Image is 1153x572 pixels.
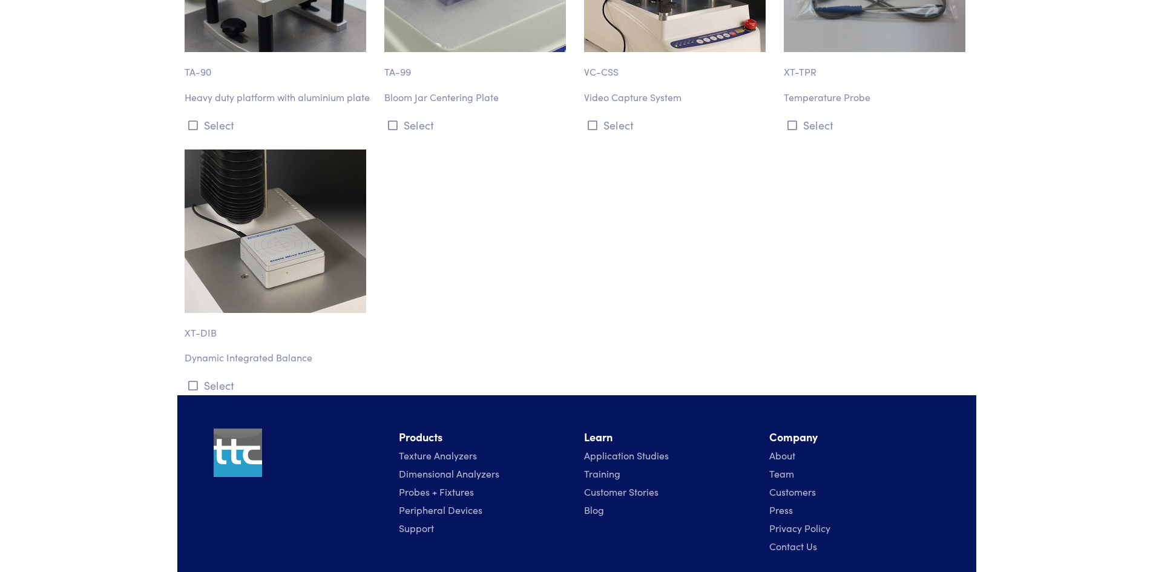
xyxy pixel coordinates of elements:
p: Temperature Probe [784,90,969,105]
a: Training [584,467,620,480]
a: About [769,449,795,462]
p: XT-DIB [185,313,370,341]
li: Products [399,429,570,446]
a: Probes + Fixtures [399,485,474,498]
button: Select [784,115,969,135]
a: Texture Analyzers [399,449,477,462]
a: Support [399,521,434,534]
p: TA-90 [185,52,370,80]
p: VC-CSS [584,52,769,80]
a: Application Studies [584,449,669,462]
p: Dynamic Integrated Balance [185,350,370,366]
img: accessories-xt_dib-dynamic-integrated-balance.jpg [185,150,366,313]
button: Select [584,115,769,135]
a: Press [769,503,793,516]
button: Select [384,115,570,135]
li: Company [769,429,940,446]
p: Video Capture System [584,90,769,105]
a: Customer Stories [584,485,659,498]
img: ttc_logo_1x1_v1.0.png [214,429,262,477]
li: Learn [584,429,755,446]
p: Heavy duty platform with aluminium plate [185,90,370,105]
p: Bloom Jar Centering Plate [384,90,570,105]
a: Customers [769,485,816,498]
a: Peripheral Devices [399,503,482,516]
a: Contact Us [769,539,817,553]
button: Select [185,115,370,135]
p: TA-99 [384,52,570,80]
p: XT-TPR [784,52,969,80]
button: Select [185,375,370,395]
a: Blog [584,503,604,516]
a: Team [769,467,794,480]
a: Privacy Policy [769,521,830,534]
a: Dimensional Analyzers [399,467,499,480]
